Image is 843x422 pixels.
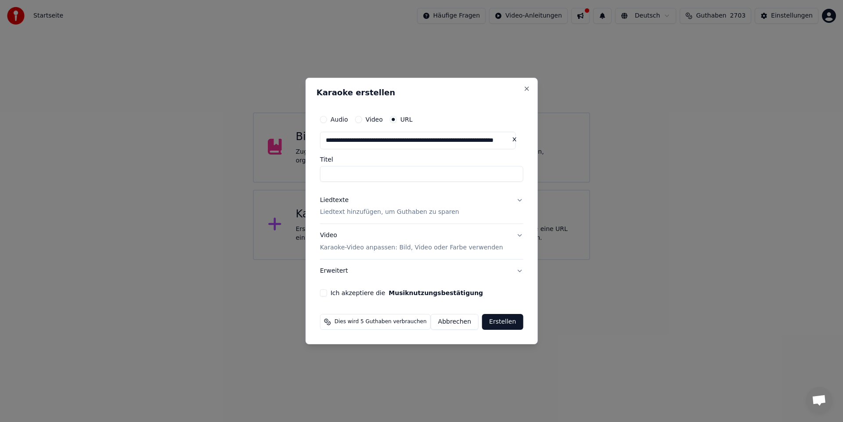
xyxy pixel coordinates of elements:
[317,89,527,97] h2: Karaoke erstellen
[365,116,382,123] label: Video
[320,208,459,217] p: Liedtext hinzufügen, um Guthaben zu sparen
[400,116,413,123] label: URL
[320,260,523,282] button: Erweitert
[389,290,483,296] button: Ich akzeptiere die
[320,231,503,252] div: Video
[482,314,523,330] button: Erstellen
[331,116,348,123] label: Audio
[320,189,523,224] button: LiedtexteLiedtext hinzufügen, um Guthaben zu sparen
[320,156,523,162] label: Titel
[335,318,427,325] span: Dies wird 5 Guthaben verbrauchen
[431,314,479,330] button: Abbrechen
[320,243,503,252] p: Karaoke-Video anpassen: Bild, Video oder Farbe verwenden
[320,224,523,260] button: VideoKaraoke-Video anpassen: Bild, Video oder Farbe verwenden
[331,290,483,296] label: Ich akzeptiere die
[320,196,349,205] div: Liedtexte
